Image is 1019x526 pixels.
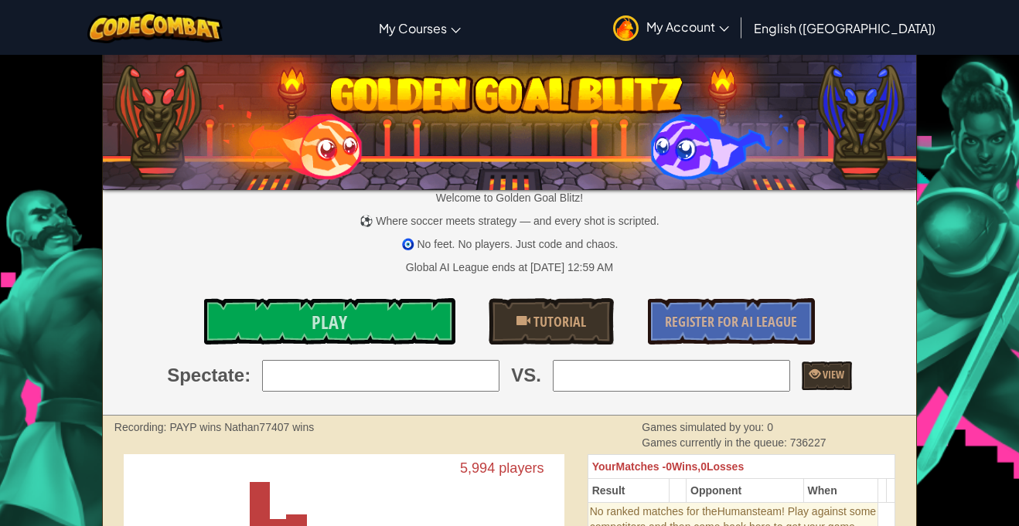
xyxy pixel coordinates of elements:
[642,436,789,449] span: Games currently in the queue:
[87,12,223,43] img: CodeCombat logo
[754,20,936,36] span: English ([GEOGRAPHIC_DATA])
[379,20,447,36] span: My Courses
[820,367,844,382] span: View
[588,454,895,478] th: 0 0
[613,15,639,41] img: avatar
[103,49,916,190] img: Golden Goal
[244,362,250,389] span: :
[312,310,347,334] span: Play
[592,460,616,473] span: Your
[103,236,916,252] p: 🧿 No feet. No players. Just code and chaos.
[588,478,670,502] th: Result
[646,19,729,35] span: My Account
[489,298,614,344] a: Tutorial
[803,478,878,502] th: When
[406,260,613,275] div: Global AI League ends at [DATE] 12:59 AM
[530,312,586,331] span: Tutorial
[616,460,666,473] span: Matches -
[461,460,545,476] text: 5,994 players
[672,460,700,473] span: Wins,
[590,505,717,518] span: No ranked matches for the
[114,421,314,433] strong: Recording: PAYP wins Nathan77407 wins
[648,298,815,344] a: Register for AI League
[511,362,541,389] span: VS.
[605,3,737,52] a: My Account
[746,7,943,49] a: English ([GEOGRAPHIC_DATA])
[687,478,804,502] th: Opponent
[371,7,469,49] a: My Courses
[103,190,916,205] p: Welcome to Golden Goal Blitz!
[767,421,773,433] span: 0
[707,460,744,473] span: Losses
[103,213,916,229] p: ⚽ Where soccer meets strategy — and every shot is scripted.
[665,312,797,331] span: Register for AI League
[167,362,244,389] span: Spectate
[642,421,767,433] span: Games simulated by you:
[790,436,826,449] span: 736227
